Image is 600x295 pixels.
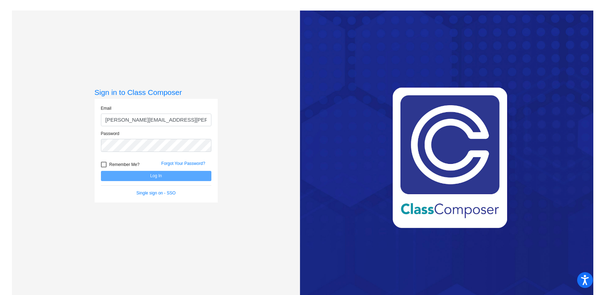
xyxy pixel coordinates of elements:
[136,191,175,195] a: Single sign on - SSO
[109,160,140,169] span: Remember Me?
[101,171,211,181] button: Log In
[161,161,205,166] a: Forgot Your Password?
[101,130,120,137] label: Password
[95,88,218,97] h3: Sign in to Class Composer
[101,105,111,111] label: Email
